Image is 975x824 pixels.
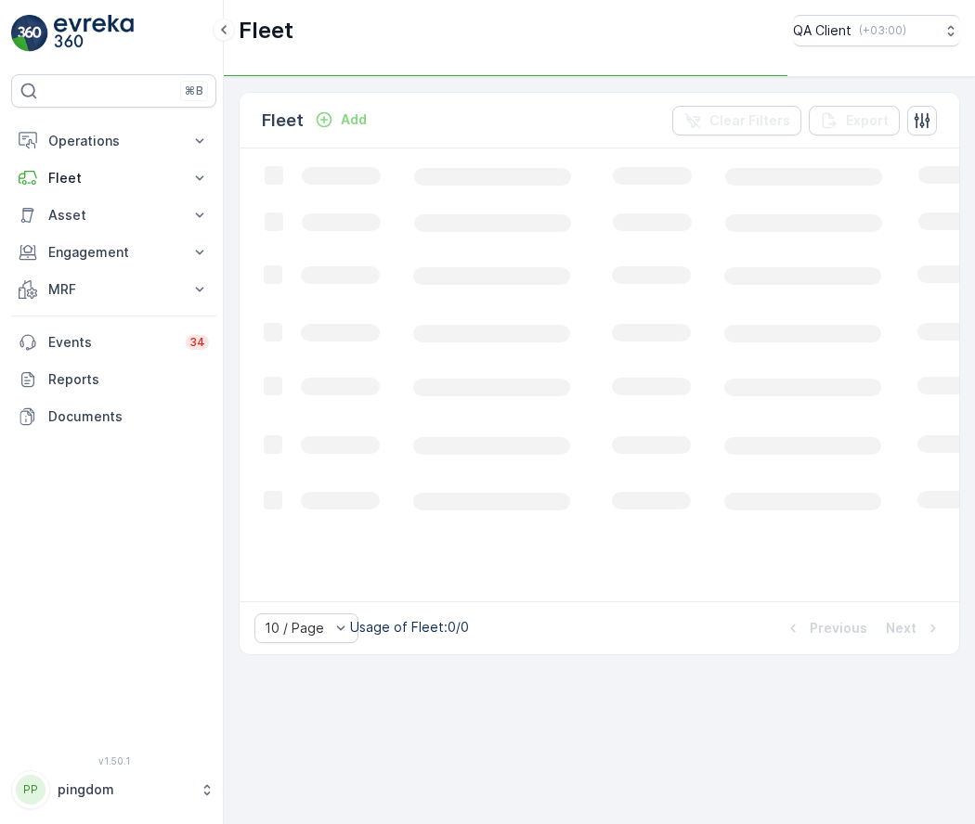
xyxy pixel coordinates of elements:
[350,618,469,637] p: Usage of Fleet : 0/0
[11,324,216,361] a: Events34
[16,775,45,805] div: PP
[48,370,209,389] p: Reports
[793,21,851,40] p: QA Client
[48,243,179,262] p: Engagement
[709,111,790,130] p: Clear Filters
[782,617,869,639] button: Previous
[307,109,374,131] button: Add
[48,333,175,352] p: Events
[48,169,179,187] p: Fleet
[809,106,900,135] button: Export
[54,15,134,52] img: logo_light-DOdMpM7g.png
[189,335,205,350] p: 34
[884,617,944,639] button: Next
[793,15,960,46] button: QA Client(+03:00)
[48,206,179,225] p: Asset
[11,15,48,52] img: logo
[11,755,216,766] span: v 1.50.1
[810,619,867,637] p: Previous
[11,197,216,234] button: Asset
[11,234,216,271] button: Engagement
[48,280,179,299] p: MRF
[262,108,304,134] p: Fleet
[11,122,216,160] button: Operations
[886,619,916,637] p: Next
[58,780,190,799] p: pingdom
[859,23,906,38] p: ( +03:00 )
[11,398,216,435] a: Documents
[239,16,293,45] p: Fleet
[185,84,203,98] p: ⌘B
[846,111,889,130] p: Export
[48,407,209,426] p: Documents
[11,770,216,809] button: PPpingdom
[11,160,216,197] button: Fleet
[672,106,801,135] button: Clear Filters
[48,132,179,150] p: Operations
[11,361,216,398] a: Reports
[341,110,367,129] p: Add
[11,271,216,308] button: MRF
